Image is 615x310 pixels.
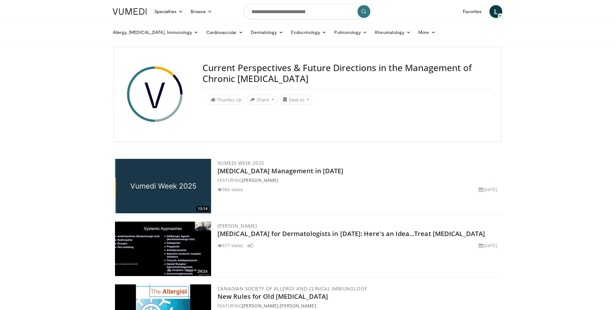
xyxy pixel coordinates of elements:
[247,26,287,39] a: Dermatology
[242,177,278,183] a: [PERSON_NAME]
[202,62,492,84] h3: Current Perspectives & Future Directions in the Management of Chronic [MEDICAL_DATA]
[196,206,209,212] span: 13:14
[115,159,211,213] img: fc4c1b17-1e2a-4531-960c-0be799863210.jpg.300x170_q85_crop-smart_upscale.jpg
[115,222,211,276] img: b1713968-3cef-4a67-b1f6-d58efc55174b.300x170_q85_crop-smart_upscale.jpg
[217,285,367,292] a: Canadian Society of Allergy and Clinical Immunology
[287,26,330,39] a: Endocrinology
[459,5,486,18] a: Favorites
[115,222,211,276] a: 24:24
[217,177,500,184] div: FEATURING
[208,95,245,105] a: Thumbs Up
[151,5,187,18] a: Specialties
[187,5,216,18] a: Browse
[217,160,264,166] a: Vumedi Week 2025
[247,242,253,249] li: 4
[217,223,257,229] a: [PERSON_NAME]
[479,242,497,249] li: [DATE]
[414,26,439,39] a: More
[280,94,312,105] button: Save to
[109,26,202,39] a: Allergy, [MEDICAL_DATA], Immunology
[489,5,502,18] a: L
[202,26,247,39] a: Cardiovascular
[113,8,147,15] img: VuMedi Logo
[243,4,372,19] input: Search topics, interventions
[330,26,371,39] a: Pulmonology
[242,303,278,309] a: [PERSON_NAME]
[217,167,344,175] a: [MEDICAL_DATA] Management in [DATE]
[217,186,243,193] li: 304 views
[217,242,243,249] li: 377 views
[479,186,497,193] li: [DATE]
[247,94,277,105] button: Share
[217,229,485,238] a: [MEDICAL_DATA] for Dermatologists in [DATE]: Here's an Idea...Treat [MEDICAL_DATA]
[371,26,414,39] a: Rheumatology
[280,303,316,309] a: [PERSON_NAME]
[217,292,328,301] a: New Rules for Old [MEDICAL_DATA]
[196,269,209,274] span: 24:24
[115,159,211,213] a: 13:14
[217,302,500,309] div: FEATURING ,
